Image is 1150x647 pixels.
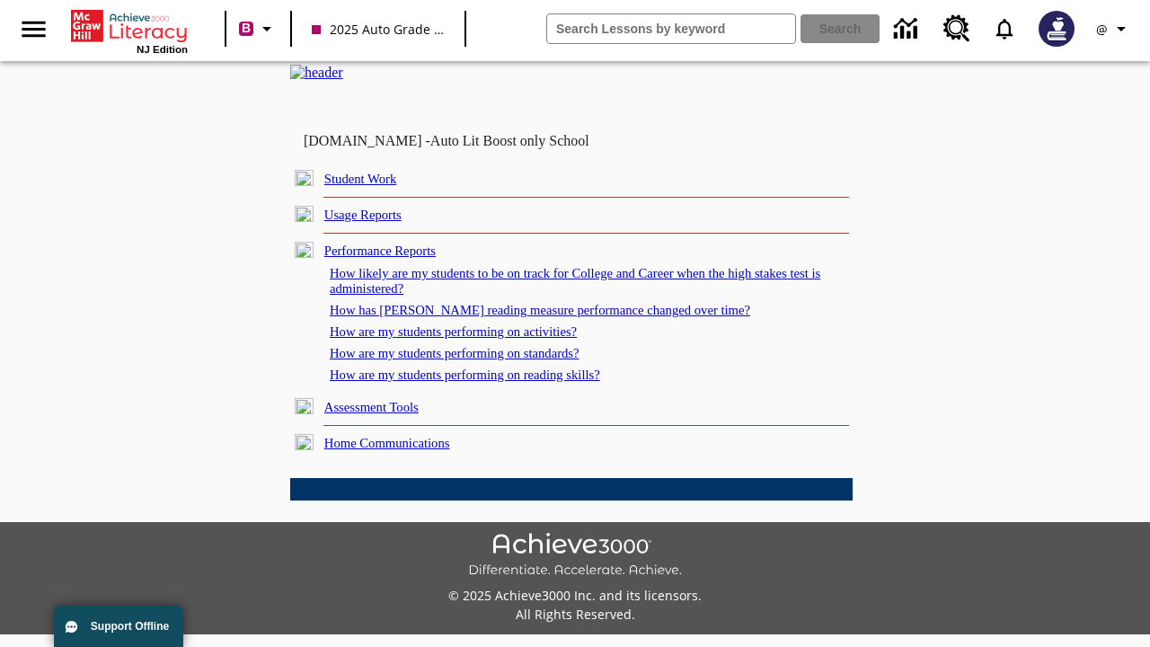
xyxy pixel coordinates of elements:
button: Open side menu [7,3,60,56]
nobr: Auto Lit Boost only School [430,133,589,148]
button: Support Offline [54,606,183,647]
a: Performance Reports [324,244,436,258]
a: How likely are my students to be on track for College and Career when the high stakes test is adm... [330,266,820,296]
a: Notifications [981,5,1028,52]
span: Support Offline [91,620,169,633]
a: Home Communications [324,436,450,450]
button: Boost Class color is violet red. Change class color [232,13,285,45]
img: plus.gif [295,206,314,222]
a: Resource Center, Will open in new tab [933,4,981,53]
span: @ [1096,20,1108,39]
img: Achieve3000 Differentiate Accelerate Achieve [468,533,682,579]
a: Student Work [324,172,396,186]
img: Avatar [1039,11,1075,47]
img: plus.gif [295,170,314,186]
span: NJ Edition [137,44,188,55]
a: Usage Reports [324,208,402,222]
a: How are my students performing on activities? [330,324,577,339]
a: Assessment Tools [324,400,419,414]
a: Data Center [883,4,933,54]
img: plus.gif [295,434,314,450]
img: plus.gif [295,398,314,414]
div: Home [71,6,188,55]
img: minus.gif [295,242,314,258]
input: search field [547,14,795,43]
span: B [242,17,251,40]
a: How are my students performing on standards? [330,346,579,360]
img: header [290,65,343,81]
button: Profile/Settings [1085,13,1143,45]
a: How has [PERSON_NAME] reading measure performance changed over time? [330,303,750,317]
a: How are my students performing on reading skills? [330,368,600,382]
span: 2025 Auto Grade 10 [312,20,445,39]
button: Select a new avatar [1028,5,1085,52]
td: [DOMAIN_NAME] - [304,133,634,149]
